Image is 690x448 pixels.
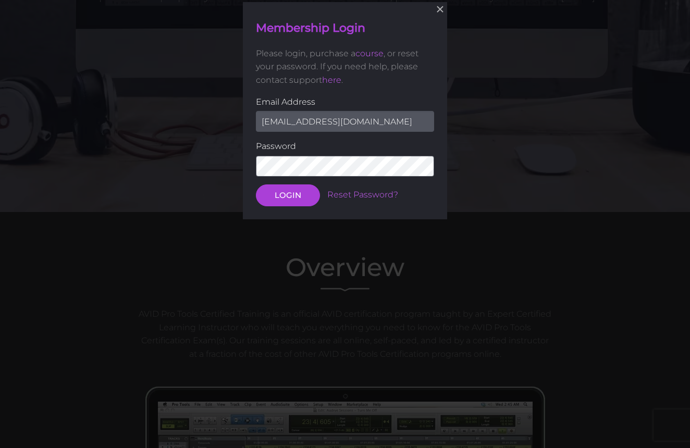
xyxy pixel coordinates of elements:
a: here [322,75,341,85]
label: Password [256,140,434,153]
h4: Membership Login [256,20,434,36]
a: Reset Password? [327,190,398,200]
button: LOGIN [256,184,320,206]
a: course [355,48,384,58]
p: Please login, purchase a , or reset your password. If you need help, please contact support . [256,46,434,86]
label: Email Address [256,95,434,108]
